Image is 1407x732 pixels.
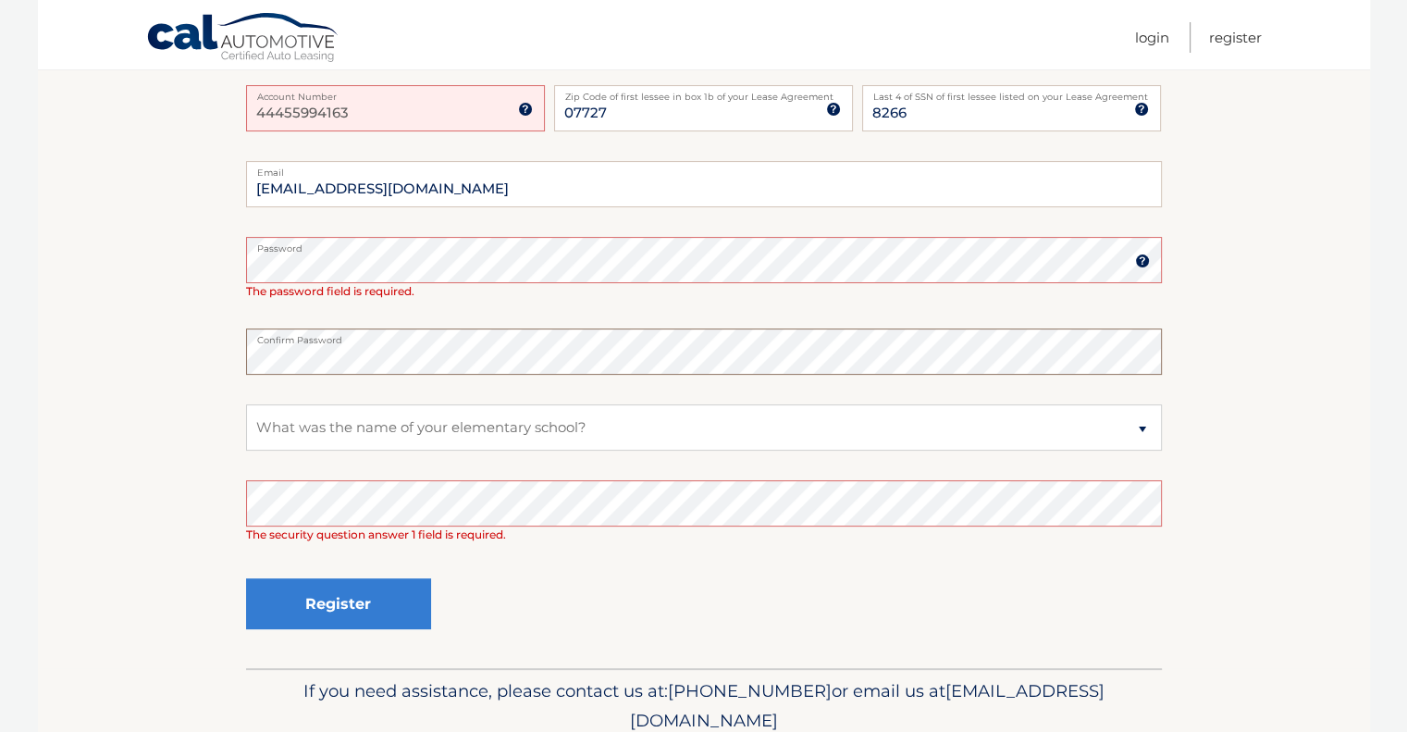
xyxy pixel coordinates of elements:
img: tooltip.svg [826,102,841,117]
label: Account Number [246,85,545,100]
a: Cal Automotive [146,12,340,66]
span: The security question answer 1 field is required. [246,527,506,541]
img: tooltip.svg [1135,254,1150,268]
a: Register [1209,22,1262,53]
input: Email [246,161,1162,207]
input: Zip Code [554,85,853,131]
span: The password field is required. [246,284,414,298]
label: Zip Code of first lessee in box 1b of your Lease Agreement [554,85,853,100]
input: Account Number [246,85,545,131]
span: [EMAIL_ADDRESS][DOMAIN_NAME] [630,680,1105,731]
img: tooltip.svg [518,102,533,117]
label: Confirm Password [246,329,1162,343]
img: tooltip.svg [1134,102,1149,117]
label: Password [246,237,1162,252]
input: SSN or EIN (last 4 digits only) [862,85,1161,131]
label: Last 4 of SSN of first lessee listed on your Lease Agreement [862,85,1161,100]
label: Email [246,161,1162,176]
a: Login [1135,22,1169,53]
span: [PHONE_NUMBER] [668,680,832,701]
button: Register [246,578,431,629]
